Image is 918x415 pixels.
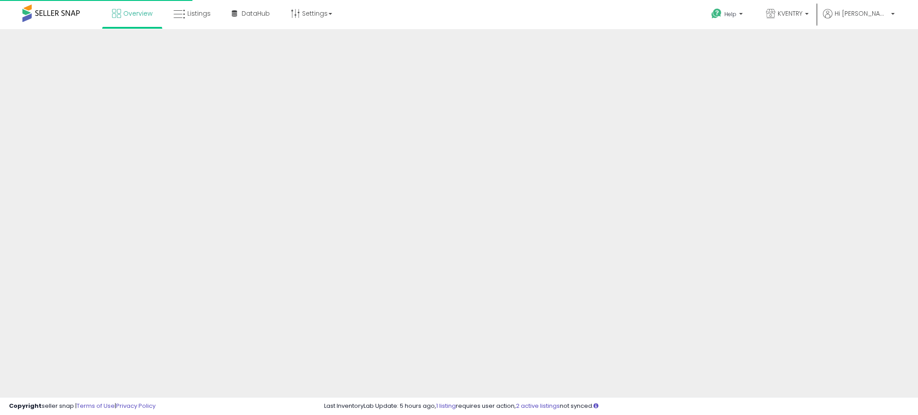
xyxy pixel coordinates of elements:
[242,9,270,18] span: DataHub
[724,10,736,18] span: Help
[704,1,752,29] a: Help
[835,9,888,18] span: Hi [PERSON_NAME]
[778,9,802,18] span: KVENTRY
[711,8,722,19] i: Get Help
[823,9,895,29] a: Hi [PERSON_NAME]
[123,9,152,18] span: Overview
[187,9,211,18] span: Listings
